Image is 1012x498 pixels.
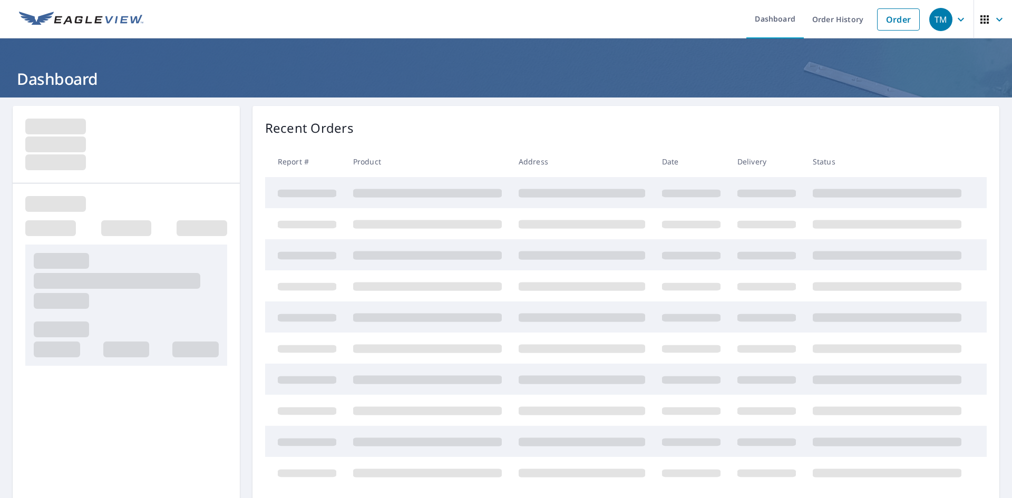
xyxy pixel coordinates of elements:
div: TM [929,8,952,31]
th: Date [654,146,729,177]
th: Product [345,146,510,177]
h1: Dashboard [13,68,999,90]
th: Address [510,146,654,177]
a: Order [877,8,920,31]
th: Report # [265,146,345,177]
p: Recent Orders [265,119,354,138]
th: Status [804,146,970,177]
img: EV Logo [19,12,143,27]
th: Delivery [729,146,804,177]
